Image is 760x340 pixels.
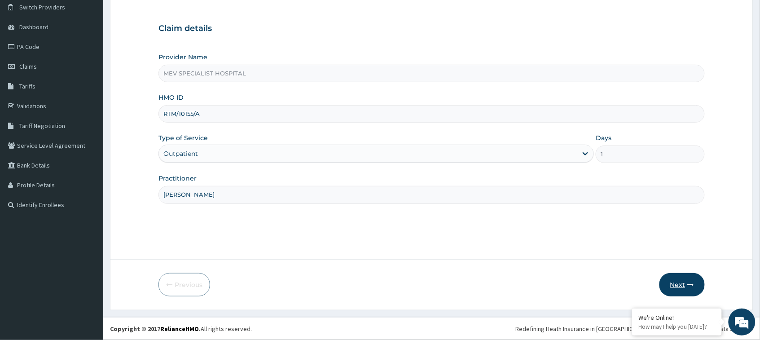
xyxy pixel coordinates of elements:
[516,324,753,333] div: Redefining Heath Insurance in [GEOGRAPHIC_DATA] using Telemedicine and Data Science!
[639,323,715,331] p: How may I help you today?
[639,314,715,322] div: We're Online!
[19,3,65,11] span: Switch Providers
[158,93,184,102] label: HMO ID
[163,149,198,158] div: Outpatient
[110,325,201,333] strong: Copyright © 2017 .
[659,273,705,296] button: Next
[158,186,704,203] input: Enter Name
[158,273,210,296] button: Previous
[158,53,207,62] label: Provider Name
[52,113,124,204] span: We're online!
[158,133,208,142] label: Type of Service
[596,133,611,142] label: Days
[147,4,169,26] div: Minimize live chat window
[19,82,35,90] span: Tariffs
[47,50,151,62] div: Chat with us now
[160,325,199,333] a: RelianceHMO
[19,23,48,31] span: Dashboard
[158,174,197,183] label: Practitioner
[19,62,37,71] span: Claims
[17,45,36,67] img: d_794563401_company_1708531726252_794563401
[158,105,704,123] input: Enter HMO ID
[19,122,65,130] span: Tariff Negotiation
[103,317,760,340] footer: All rights reserved.
[158,24,704,34] h3: Claim details
[4,245,171,277] textarea: Type your message and hit 'Enter'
